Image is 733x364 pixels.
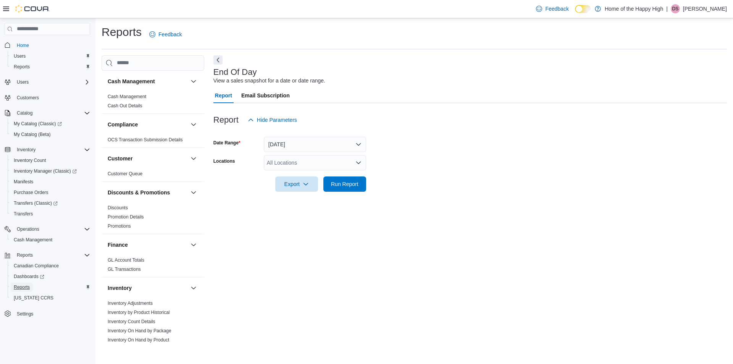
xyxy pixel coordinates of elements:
[2,92,93,103] button: Customers
[671,4,680,13] div: Dereck Silvius
[2,250,93,260] button: Reports
[108,103,142,108] a: Cash Out Details
[11,235,90,244] span: Cash Management
[108,301,153,306] a: Inventory Adjustments
[2,224,93,235] button: Operations
[108,257,144,263] a: GL Account Totals
[14,251,36,260] button: Reports
[14,251,90,260] span: Reports
[108,328,171,333] a: Inventory On Hand by Package
[11,272,90,281] span: Dashboards
[14,189,48,196] span: Purchase Orders
[8,260,93,271] button: Canadian Compliance
[108,214,144,220] span: Promotion Details
[11,272,47,281] a: Dashboards
[14,273,44,280] span: Dashboards
[189,188,198,197] button: Discounts & Promotions
[108,189,170,196] h3: Discounts & Promotions
[14,145,90,154] span: Inventory
[108,78,155,85] h3: Cash Management
[11,199,61,208] a: Transfers (Classic)
[11,62,90,71] span: Reports
[11,235,55,244] a: Cash Management
[108,337,169,343] a: Inventory On Hand by Product
[2,40,93,51] button: Home
[11,199,90,208] span: Transfers (Classic)
[108,319,155,325] span: Inventory Count Details
[108,223,131,229] span: Promotions
[146,27,185,42] a: Feedback
[2,108,93,118] button: Catalog
[189,120,198,129] button: Compliance
[108,266,141,272] span: GL Transactions
[102,24,142,40] h1: Reports
[108,241,128,249] h3: Finance
[11,188,90,197] span: Purchase Orders
[11,167,80,176] a: Inventory Manager (Classic)
[108,137,183,142] a: OCS Transaction Submission Details
[264,137,366,152] button: [DATE]
[17,252,33,258] span: Reports
[14,93,90,102] span: Customers
[11,261,90,270] span: Canadian Compliance
[241,88,290,103] span: Email Subscription
[11,209,90,218] span: Transfers
[11,130,54,139] a: My Catalog (Beta)
[189,77,198,86] button: Cash Management
[108,205,128,210] a: Discounts
[245,112,300,128] button: Hide Parameters
[14,157,46,163] span: Inventory Count
[683,4,727,13] p: [PERSON_NAME]
[108,319,155,324] a: Inventory Count Details
[102,203,204,234] div: Discounts & Promotions
[8,187,93,198] button: Purchase Orders
[11,177,90,186] span: Manifests
[11,167,90,176] span: Inventory Manager (Classic)
[11,52,90,61] span: Users
[14,131,51,138] span: My Catalog (Beta)
[275,176,318,192] button: Export
[11,283,90,292] span: Reports
[2,308,93,319] button: Settings
[17,95,39,101] span: Customers
[108,121,187,128] button: Compliance
[108,78,187,85] button: Cash Management
[108,189,187,196] button: Discounts & Promotions
[280,176,313,192] span: Export
[11,293,90,303] span: Washington CCRS
[108,94,146,100] span: Cash Management
[8,155,93,166] button: Inventory Count
[666,4,668,13] p: |
[545,5,568,13] span: Feedback
[158,31,182,38] span: Feedback
[8,166,93,176] a: Inventory Manager (Classic)
[11,293,57,303] a: [US_STATE] CCRS
[11,130,90,139] span: My Catalog (Beta)
[11,119,90,128] span: My Catalog (Classic)
[108,94,146,99] a: Cash Management
[11,188,52,197] a: Purchase Orders
[213,68,257,77] h3: End Of Day
[14,168,77,174] span: Inventory Manager (Classic)
[14,179,33,185] span: Manifests
[14,309,36,319] a: Settings
[108,328,171,334] span: Inventory On Hand by Package
[11,119,65,128] a: My Catalog (Classic)
[8,51,93,61] button: Users
[108,121,138,128] h3: Compliance
[108,284,132,292] h3: Inventory
[14,53,26,59] span: Users
[17,110,32,116] span: Catalog
[14,41,32,50] a: Home
[605,4,663,13] p: Home of the Happy High
[14,121,62,127] span: My Catalog (Classic)
[331,180,358,188] span: Run Report
[17,79,29,85] span: Users
[189,240,198,249] button: Finance
[533,1,572,16] a: Feedback
[8,293,93,303] button: [US_STATE] CCRS
[2,77,93,87] button: Users
[257,116,297,124] span: Hide Parameters
[11,283,33,292] a: Reports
